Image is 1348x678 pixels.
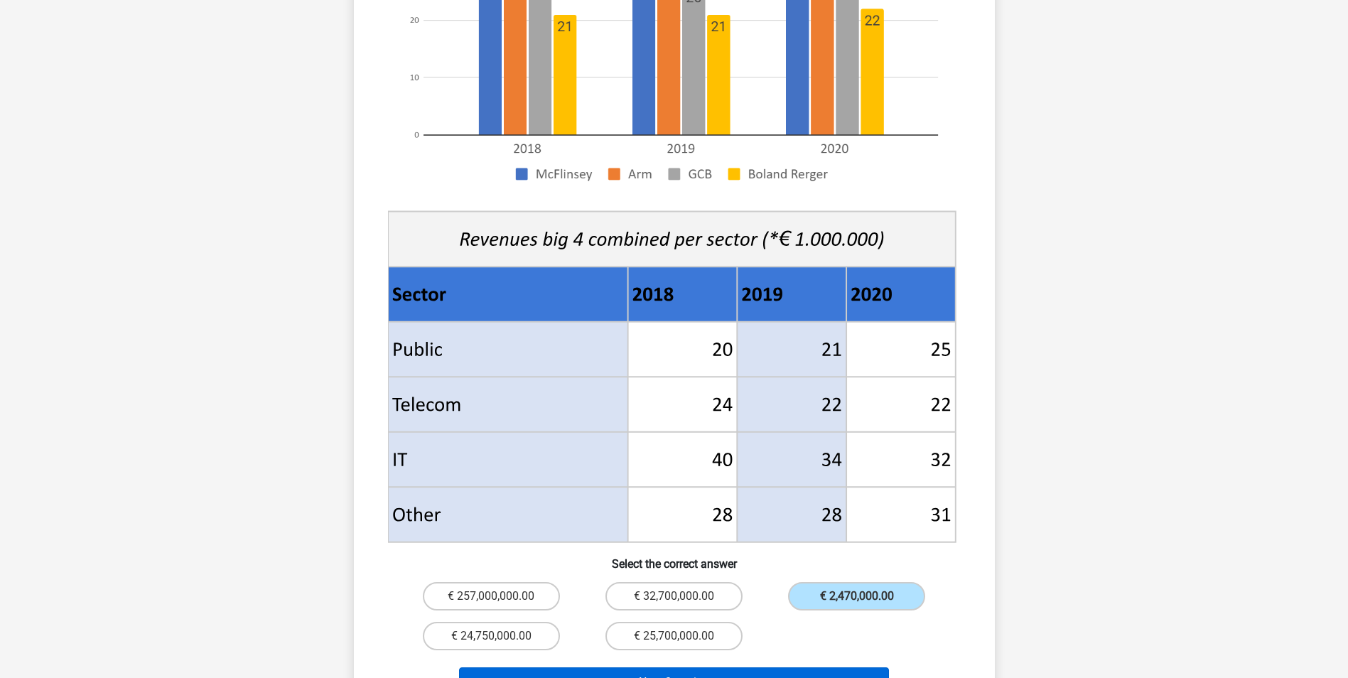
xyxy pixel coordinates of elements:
[423,622,560,650] label: € 24,750,000.00
[605,582,743,610] label: € 32,700,000.00
[788,582,925,610] label: € 2,470,000.00
[423,582,560,610] label: € 257,000,000.00
[377,546,972,571] h6: Select the correct answer
[605,622,743,650] label: € 25,700,000.00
